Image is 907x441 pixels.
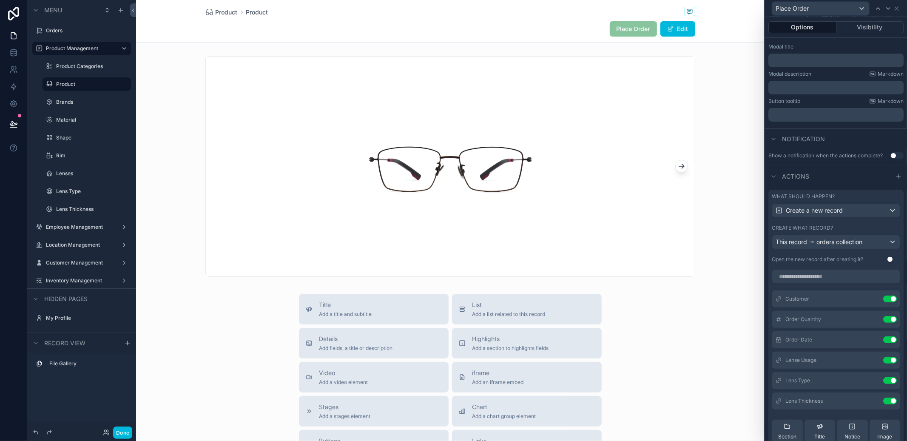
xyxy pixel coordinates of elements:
a: Markdown [869,71,904,77]
label: Brands [56,99,126,105]
label: Product Management [46,45,114,52]
button: iframeAdd an iframe embed [452,362,602,393]
label: What should happen? [772,193,835,200]
span: Hidden pages [44,295,88,303]
span: Actions [782,172,809,181]
span: Chart [472,403,536,411]
span: Notification [782,135,825,143]
label: Inventory Management [46,277,114,284]
button: StagesAdd a stages element [299,396,449,427]
div: scrollable content [768,108,904,122]
label: Lens Type [56,188,126,195]
span: Add fields, a title or description [319,345,393,352]
button: ListAdd a list related to this record [452,294,602,324]
div: Show a notification when the actions complete? [768,152,883,159]
a: Product [246,8,268,17]
span: Notice [844,433,860,440]
button: Edit [660,21,695,37]
button: ChartAdd a chart group element [452,396,602,427]
button: Create a new record [772,203,900,218]
span: List [472,301,546,309]
span: Order Date [785,336,812,343]
button: DetailsAdd fields, a title or description [299,328,449,358]
span: Place Order [776,4,809,13]
button: This recordorders collection [772,235,900,249]
label: Modal description [768,71,811,77]
span: Create a new record [786,206,843,215]
div: scrollable content [768,81,904,94]
label: My Profile [46,315,126,322]
span: Customer [785,296,809,302]
span: Add a video element [319,379,368,386]
div: scrollable content [768,54,904,67]
label: Button tooltip [768,98,800,105]
label: Create what record? [772,225,833,231]
label: Customer Management [46,259,114,266]
span: Product [216,8,238,17]
span: This record [776,238,807,246]
span: Lense Usage [785,357,816,364]
button: Visibility [836,21,904,33]
button: VideoAdd a video element [299,362,449,393]
span: Stages [319,403,371,411]
span: Order Quantity [785,316,821,323]
label: Lens Thickness [56,206,126,213]
span: Lens Thickness [785,398,823,404]
label: Material [56,117,126,123]
span: Add a chart group element [472,413,536,420]
a: Markdown [869,98,904,105]
label: Shape [56,134,126,141]
button: Done [113,427,132,439]
label: Employee Management [46,224,114,230]
label: File Gallery [49,360,124,367]
span: Add a stages element [319,413,371,420]
button: HighlightsAdd a section to highlights fields [452,328,602,358]
span: Lens Type [785,377,810,384]
span: iframe [472,369,524,377]
span: Video [319,369,368,377]
label: Modal title [768,43,793,50]
span: Add a section to highlights fields [472,345,549,352]
label: Product [56,81,126,88]
button: Place Order [772,1,870,16]
a: Product [205,8,238,17]
span: Menu [44,6,62,14]
span: orders collection [816,238,862,246]
label: Orders [46,27,126,34]
span: Add an iframe embed [472,379,524,386]
span: Title [319,301,372,309]
div: Open the new record after creating it? [772,256,863,263]
label: Location Management [46,242,114,248]
label: Rim [56,152,126,159]
button: TitleAdd a title and subtitle [299,294,449,324]
label: Product Categories [56,63,126,70]
span: Title [814,433,825,440]
span: Section [778,433,796,440]
span: Add a title and subtitle [319,311,372,318]
span: Add a list related to this record [472,311,546,318]
span: Highlights [472,335,549,343]
span: Image [877,433,892,440]
span: Record view [44,339,85,347]
span: Markdown [878,98,904,105]
span: Markdown [878,71,904,77]
span: Details [319,335,393,343]
button: Options [768,21,836,33]
a: Lenses [56,170,126,177]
